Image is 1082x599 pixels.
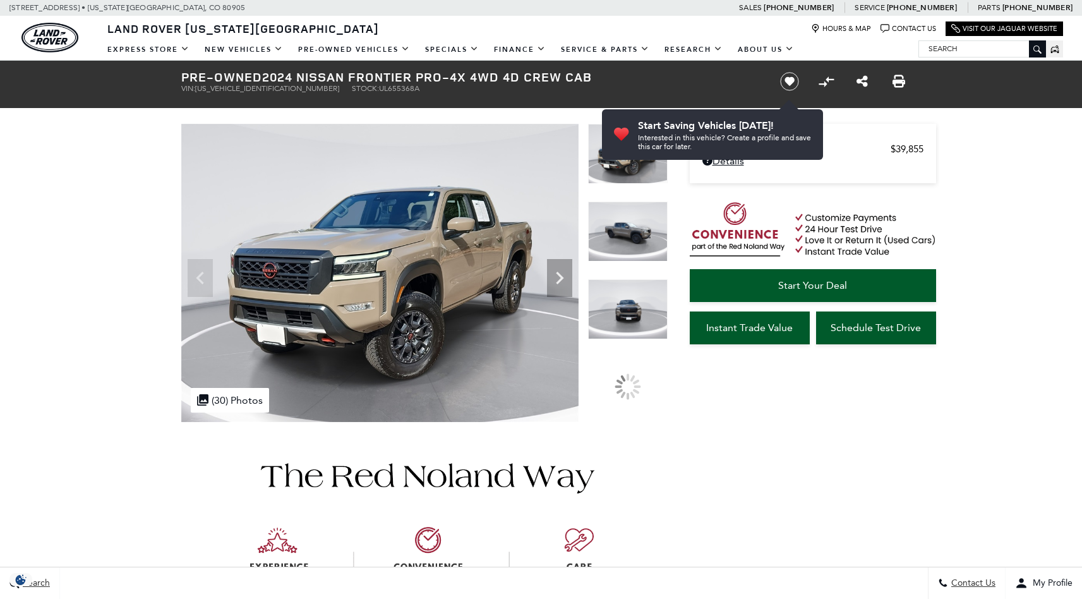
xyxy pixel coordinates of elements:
span: $39,855 [891,143,923,155]
img: Used 2024 Baja Storm Nissan PRO-4X image 2 [588,202,668,262]
a: Research [657,39,730,61]
span: Instant Trade Value [706,322,793,334]
a: land-rover [21,23,78,52]
a: Print this Pre-Owned 2024 Nissan Frontier PRO-4X 4WD 4D Crew Cab [893,74,905,89]
span: UL655368A [379,84,419,93]
button: Compare vehicle [817,72,836,91]
a: Hours & Map [811,24,871,33]
a: Contact Us [881,24,936,33]
input: Search [919,41,1045,56]
button: Save vehicle [776,71,803,92]
span: Stock: [352,84,379,93]
span: Start Your Deal [778,279,847,291]
span: Contact Us [948,578,995,589]
strong: Pre-Owned [181,68,262,85]
div: (30) Photos [191,388,269,413]
span: Sales [739,3,762,12]
a: Visit Our Jaguar Website [951,24,1057,33]
a: Schedule Test Drive [816,312,936,344]
a: New Vehicles [197,39,291,61]
span: Retailer Selling Price [702,143,891,155]
span: Service [855,3,884,12]
div: Next [547,259,572,297]
a: Land Rover [US_STATE][GEOGRAPHIC_DATA] [100,21,387,36]
a: Pre-Owned Vehicles [291,39,418,61]
a: [PHONE_NUMBER] [764,3,834,13]
span: My Profile [1028,578,1073,589]
a: Start Your Deal [690,269,936,302]
img: Used 2024 Baja Storm Nissan PRO-4X image 3 [588,279,668,339]
a: [PHONE_NUMBER] [887,3,957,13]
img: Used 2024 Baja Storm Nissan PRO-4X image 1 [588,124,668,184]
a: Share this Pre-Owned 2024 Nissan Frontier PRO-4X 4WD 4D Crew Cab [857,74,868,89]
img: Land Rover [21,23,78,52]
a: Retailer Selling Price $39,855 [702,143,923,155]
span: Parts [978,3,1001,12]
a: EXPRESS STORE [100,39,197,61]
section: Click to Open Cookie Consent Modal [6,573,35,586]
a: Finance [486,39,553,61]
button: Open user profile menu [1006,567,1082,599]
img: Opt-Out Icon [6,573,35,586]
a: [STREET_ADDRESS] • [US_STATE][GEOGRAPHIC_DATA], CO 80905 [9,3,245,12]
span: Schedule Test Drive [831,322,921,334]
span: Land Rover [US_STATE][GEOGRAPHIC_DATA] [107,21,379,36]
a: About Us [730,39,802,61]
a: Instant Trade Value [690,312,810,344]
span: VIN: [181,84,195,93]
img: Used 2024 Baja Storm Nissan PRO-4X image 1 [181,124,579,422]
a: Specials [418,39,486,61]
h1: 2024 Nissan Frontier PRO-4X 4WD 4D Crew Cab [181,70,759,84]
a: [PHONE_NUMBER] [1002,3,1073,13]
nav: Main Navigation [100,39,802,61]
a: Service & Parts [553,39,657,61]
span: [US_VEHICLE_IDENTIFICATION_NUMBER] [195,84,339,93]
a: Details [702,155,923,167]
